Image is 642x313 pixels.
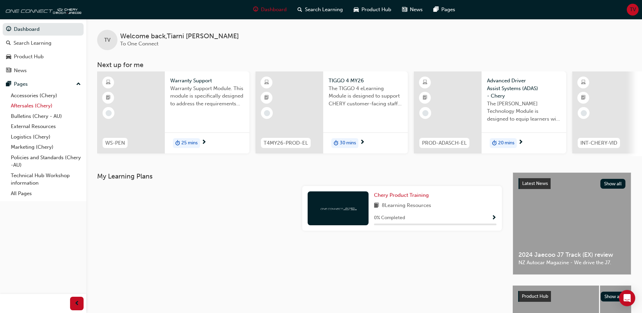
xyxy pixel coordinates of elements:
[248,3,292,17] a: guage-iconDashboard
[423,93,427,102] span: booktick-icon
[3,50,84,63] a: Product Hub
[253,5,258,14] span: guage-icon
[120,41,158,47] span: To One Connect
[518,291,626,302] a: Product HubShow all
[522,181,548,186] span: Latest News
[104,36,110,44] span: TV
[76,80,81,89] span: up-icon
[8,142,84,152] a: Marketing (Chery)
[256,71,408,153] a: T4MY26-PROD-ELTIGGO 4 MY26The TIGGO 4 eLearning Module is designed to support CHERY customer-faci...
[6,68,11,74] span: news-icon
[580,139,617,147] span: INT-CHERY-VID
[6,54,11,60] span: car-icon
[581,110,587,116] span: learningRecordVerb_NONE-icon
[581,93,586,102] span: booktick-icon
[410,6,423,14] span: News
[498,139,514,147] span: 20 mins
[491,214,496,222] button: Show Progress
[374,214,405,222] span: 0 % Completed
[6,26,11,33] span: guage-icon
[329,77,402,85] span: TIGGO 4 MY26
[600,179,626,189] button: Show all
[264,93,269,102] span: booktick-icon
[292,3,348,17] a: search-iconSearch Learning
[422,139,467,147] span: PROD-ADASCH-EL
[14,80,28,88] div: Pages
[8,188,84,199] a: All Pages
[518,140,523,146] span: next-icon
[374,192,429,198] span: Chery Product Training
[518,251,625,259] span: 2024 Jaecoo J7 Track (EX) review
[8,170,84,188] a: Technical Hub Workshop information
[423,78,427,87] span: learningResourceType_ELEARNING-icon
[8,101,84,111] a: Aftersales (Chery)
[106,93,111,102] span: booktick-icon
[397,3,428,17] a: news-iconNews
[319,205,357,211] img: oneconnect
[3,78,84,90] button: Pages
[360,140,365,146] span: next-icon
[6,40,11,46] span: search-icon
[3,22,84,78] button: DashboardSearch LearningProduct HubNews
[487,100,561,123] span: The [PERSON_NAME] Technology Module is designed to equip learners with essential knowledge about ...
[170,77,244,85] span: Warranty Support
[518,178,625,189] a: Latest NewsShow all
[8,111,84,122] a: Bulletins (Chery - AU)
[354,5,359,14] span: car-icon
[3,37,84,49] a: Search Learning
[3,64,84,77] a: News
[86,61,642,69] h3: Next up for me
[264,139,308,147] span: T4MY26-PROD-EL
[601,292,626,301] button: Show all
[106,78,111,87] span: learningResourceType_ELEARNING-icon
[14,67,27,75] div: News
[434,5,439,14] span: pages-icon
[170,85,244,108] span: Warranty Support Module. This module is specifically designed to address the requirements and pro...
[8,132,84,142] a: Logistics (Chery)
[402,5,407,14] span: news-icon
[3,3,81,16] img: oneconnect
[106,110,112,116] span: learningRecordVerb_NONE-icon
[97,71,249,153] a: WS-PENWarranty SupportWarranty Support Module. This module is specifically designed to address th...
[491,215,496,221] span: Show Progress
[120,33,239,40] span: Welcome back , Tiarni [PERSON_NAME]
[6,81,11,87] span: pages-icon
[630,6,636,14] span: TV
[261,6,287,14] span: Dashboard
[361,6,391,14] span: Product Hub
[414,71,566,153] a: PROD-ADASCH-ELAdvanced Driver Assist Systems (ADAS) - CheryThe [PERSON_NAME] Technology Module is...
[492,139,497,148] span: duration-icon
[97,172,502,180] h3: My Learning Plans
[14,53,44,61] div: Product Hub
[201,140,206,146] span: next-icon
[422,110,428,116] span: learningRecordVerb_NONE-icon
[329,85,402,108] span: The TIGGO 4 eLearning Module is designed to support CHERY customer-facing staff with the product ...
[619,290,635,306] div: Open Intercom Messenger
[8,152,84,170] a: Policies and Standards (Chery -AU)
[14,39,51,47] div: Search Learning
[382,202,431,210] span: 8 Learning Resources
[513,172,631,275] a: Latest NewsShow all2024 Jaecoo J7 Track (EX) reviewNZ Autocar Magazine - We drive the J7.
[522,293,548,299] span: Product Hub
[348,3,397,17] a: car-iconProduct Hub
[340,139,356,147] span: 30 mins
[297,5,302,14] span: search-icon
[175,139,180,148] span: duration-icon
[581,78,586,87] span: learningResourceType_ELEARNING-icon
[181,139,198,147] span: 25 mins
[518,259,625,267] span: NZ Autocar Magazine - We drive the J7.
[374,191,431,199] a: Chery Product Training
[428,3,461,17] a: pages-iconPages
[3,23,84,36] a: Dashboard
[487,77,561,100] span: Advanced Driver Assist Systems (ADAS) - Chery
[627,4,639,16] button: TV
[264,110,270,116] span: learningRecordVerb_NONE-icon
[105,139,125,147] span: WS-PEN
[374,202,379,210] span: book-icon
[264,78,269,87] span: learningResourceType_ELEARNING-icon
[8,90,84,101] a: Accessories (Chery)
[74,299,80,308] span: prev-icon
[334,139,338,148] span: duration-icon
